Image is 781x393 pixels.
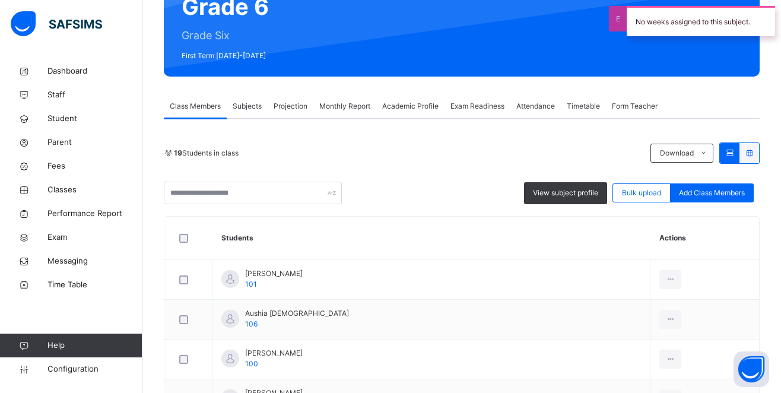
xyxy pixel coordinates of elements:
span: Dashboard [47,65,142,77]
span: Bulk upload [622,188,661,198]
span: Add Class Members [679,188,745,198]
span: Attendance [516,101,555,112]
span: Exam [47,232,142,243]
span: Student [47,113,142,125]
span: Class Members [170,101,221,112]
span: Monthly Report [319,101,370,112]
div: No weeks assigned to this subject. [627,6,775,36]
span: Students in class [174,148,239,159]
th: Students [212,217,650,260]
span: Download [660,148,694,159]
span: Aushia [DEMOGRAPHIC_DATA] [245,308,349,319]
span: Academic Profile [382,101,439,112]
span: Fees [47,160,142,172]
span: Subjects [233,101,262,112]
span: Time Table [47,279,142,291]
span: [PERSON_NAME] [245,268,303,279]
span: Messaging [47,255,142,267]
span: Classes [47,184,142,196]
span: [PERSON_NAME] [245,348,303,359]
span: 100 [245,359,258,368]
span: Parent [47,137,142,148]
span: Staff [47,89,142,101]
span: Exam Readiness [450,101,504,112]
span: 106 [245,319,258,328]
span: View subject profile [533,188,598,198]
span: Timetable [567,101,600,112]
b: 19 [174,148,182,157]
th: Actions [650,217,759,260]
span: 101 [245,280,257,289]
span: Performance Report [47,208,142,220]
img: safsims [11,11,102,36]
span: Form Teacher [612,101,658,112]
button: Open asap [734,351,769,387]
span: Projection [274,101,307,112]
span: Help [47,340,142,351]
span: Configuration [47,363,142,375]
